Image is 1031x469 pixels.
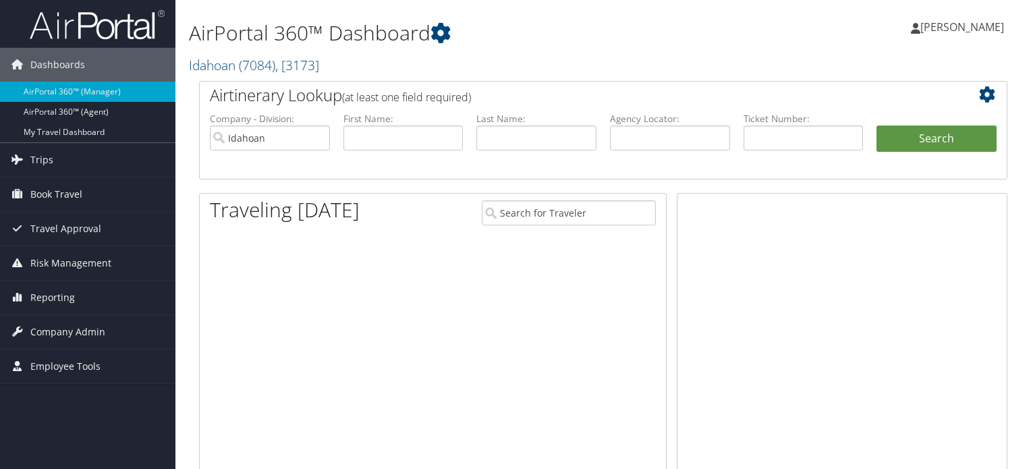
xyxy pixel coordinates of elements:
[482,200,656,225] input: Search for Traveler
[876,126,997,153] button: Search
[920,20,1004,34] span: [PERSON_NAME]
[30,315,105,349] span: Company Admin
[744,112,864,126] label: Ticket Number:
[239,56,275,74] span: ( 7084 )
[30,9,165,40] img: airportal-logo.png
[342,90,471,105] span: (at least one field required)
[30,177,82,211] span: Book Travel
[210,84,929,107] h2: Airtinerary Lookup
[210,112,330,126] label: Company - Division:
[189,56,319,74] a: Idahoan
[30,246,111,280] span: Risk Management
[210,196,360,224] h1: Traveling [DATE]
[911,7,1018,47] a: [PERSON_NAME]
[275,56,319,74] span: , [ 3173 ]
[343,112,464,126] label: First Name:
[30,48,85,82] span: Dashboards
[30,143,53,177] span: Trips
[476,112,596,126] label: Last Name:
[30,350,101,383] span: Employee Tools
[30,281,75,314] span: Reporting
[189,19,742,47] h1: AirPortal 360™ Dashboard
[30,212,101,246] span: Travel Approval
[610,112,730,126] label: Agency Locator:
